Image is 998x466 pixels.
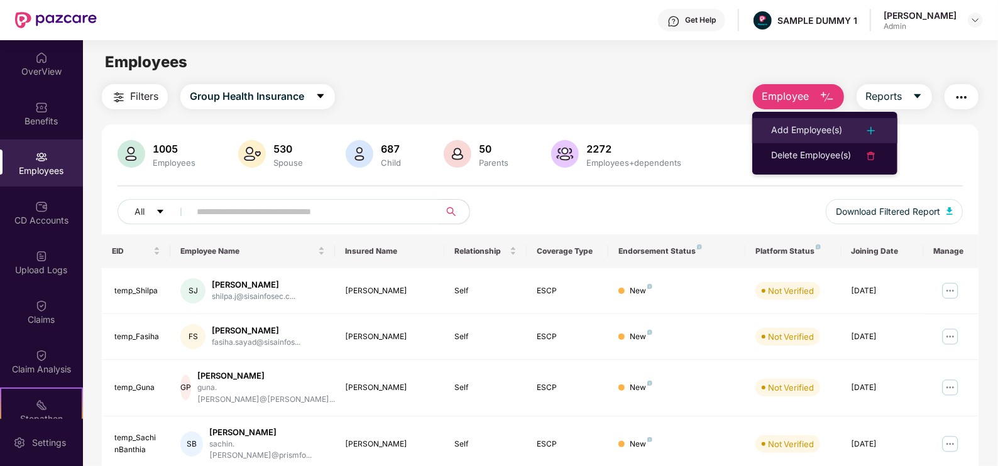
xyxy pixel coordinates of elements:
div: Not Verified [768,438,814,450]
img: svg+xml;base64,PHN2ZyB4bWxucz0iaHR0cDovL3d3dy53My5vcmcvMjAwMC9zdmciIHdpZHRoPSIyMSIgaGVpZ2h0PSIyMC... [35,399,48,411]
img: svg+xml;base64,PHN2ZyB4bWxucz0iaHR0cDovL3d3dy53My5vcmcvMjAwMC9zdmciIHhtbG5zOnhsaW5rPSJodHRwOi8vd3... [346,140,373,168]
div: Employees [150,158,198,168]
div: Stepathon [1,413,82,425]
div: [DATE] [852,331,914,343]
div: [PERSON_NAME] [345,438,434,450]
img: svg+xml;base64,PHN2ZyB4bWxucz0iaHR0cDovL3d3dy53My5vcmcvMjAwMC9zdmciIHdpZHRoPSI4IiBoZWlnaHQ9IjgiIH... [697,244,702,249]
img: svg+xml;base64,PHN2ZyBpZD0iQ0RfQWNjb3VudHMiIGRhdGEtbmFtZT0iQ0QgQWNjb3VudHMiIHhtbG5zPSJodHRwOi8vd3... [35,200,48,213]
div: Employees+dependents [584,158,684,168]
div: 530 [271,143,305,155]
th: Employee Name [170,234,334,268]
img: svg+xml;base64,PHN2ZyBpZD0iQ2xhaW0iIHhtbG5zPSJodHRwOi8vd3d3LnczLm9yZy8yMDAwL3N2ZyIgd2lkdGg9IjIwIi... [35,349,48,362]
span: caret-down [315,91,326,102]
button: search [439,199,470,224]
div: Child [378,158,403,168]
div: ESCP [537,285,599,297]
div: Not Verified [768,381,814,394]
div: temp_Guna [114,382,160,394]
img: svg+xml;base64,PHN2ZyB4bWxucz0iaHR0cDovL3d3dy53My5vcmcvMjAwMC9zdmciIHhtbG5zOnhsaW5rPSJodHRwOi8vd3... [946,207,953,215]
div: Admin [884,21,957,31]
div: SAMPLE DUMMY 1 [777,14,857,26]
div: Not Verified [768,284,814,297]
th: EID [102,234,170,268]
div: 2272 [584,143,684,155]
span: Employees [105,53,187,71]
span: EID [112,246,151,256]
img: svg+xml;base64,PHN2ZyBpZD0iQmVuZWZpdHMiIHhtbG5zPSJodHRwOi8vd3d3LnczLm9yZy8yMDAwL3N2ZyIgd2lkdGg9Ij... [35,101,48,114]
div: [DATE] [852,285,914,297]
img: svg+xml;base64,PHN2ZyBpZD0iSG9tZSIgeG1sbnM9Imh0dHA6Ly93d3cudzMub3JnLzIwMDAvc3ZnIiB3aWR0aD0iMjAiIG... [35,51,48,64]
div: New [630,331,652,343]
div: Self [454,382,517,394]
div: SB [180,431,203,457]
div: sachin.[PERSON_NAME]@prismfo... [209,438,324,462]
th: Relationship [444,234,527,268]
img: svg+xml;base64,PHN2ZyB4bWxucz0iaHR0cDovL3d3dy53My5vcmcvMjAwMC9zdmciIHhtbG5zOnhsaW5rPSJodHRwOi8vd3... [238,140,266,168]
img: svg+xml;base64,PHN2ZyB4bWxucz0iaHR0cDovL3d3dy53My5vcmcvMjAwMC9zdmciIHhtbG5zOnhsaW5rPSJodHRwOi8vd3... [118,140,145,168]
button: Employee [753,84,844,109]
span: caret-down [913,91,923,102]
div: ESCP [537,382,599,394]
div: Get Help [685,15,716,25]
div: [PERSON_NAME] [212,325,300,337]
span: Relationship [454,246,507,256]
span: Employee Name [180,246,315,256]
img: svg+xml;base64,PHN2ZyBpZD0iSGVscC0zMngzMiIgeG1sbnM9Imh0dHA6Ly93d3cudzMub3JnLzIwMDAvc3ZnIiB3aWR0aD... [667,15,680,28]
div: Self [454,285,517,297]
div: Endorsement Status [618,246,735,256]
img: manageButton [940,377,960,398]
img: svg+xml;base64,PHN2ZyB4bWxucz0iaHR0cDovL3d3dy53My5vcmcvMjAwMC9zdmciIHdpZHRoPSI4IiBoZWlnaHQ9IjgiIH... [647,330,652,335]
div: [PERSON_NAME] [345,285,434,297]
div: 50 [476,143,511,155]
button: Filters [102,84,168,109]
th: Insured Name [335,234,444,268]
div: shilpa.j@sisainfosec.c... [212,291,295,303]
div: temp_SachinBanthia [114,432,160,456]
img: svg+xml;base64,PHN2ZyB4bWxucz0iaHR0cDovL3d3dy53My5vcmcvMjAwMC9zdmciIHdpZHRoPSI4IiBoZWlnaHQ9IjgiIH... [647,284,652,289]
img: svg+xml;base64,PHN2ZyBpZD0iRW1wbG95ZWVzIiB4bWxucz0iaHR0cDovL3d3dy53My5vcmcvMjAwMC9zdmciIHdpZHRoPS... [35,151,48,163]
img: svg+xml;base64,PHN2ZyB4bWxucz0iaHR0cDovL3d3dy53My5vcmcvMjAwMC9zdmciIHdpZHRoPSI4IiBoZWlnaHQ9IjgiIH... [816,244,821,249]
img: svg+xml;base64,PHN2ZyB4bWxucz0iaHR0cDovL3d3dy53My5vcmcvMjAwMC9zdmciIHdpZHRoPSIyNCIgaGVpZ2h0PSIyNC... [111,90,126,105]
div: New [630,285,652,297]
img: svg+xml;base64,PHN2ZyB4bWxucz0iaHR0cDovL3d3dy53My5vcmcvMjAwMC9zdmciIHdpZHRoPSIyNCIgaGVpZ2h0PSIyNC... [864,123,879,138]
img: svg+xml;base64,PHN2ZyBpZD0iQ2xhaW0iIHhtbG5zPSJodHRwOi8vd3d3LnczLm9yZy8yMDAwL3N2ZyIgd2lkdGg9IjIwIi... [35,300,48,312]
img: svg+xml;base64,PHN2ZyB4bWxucz0iaHR0cDovL3d3dy53My5vcmcvMjAwMC9zdmciIHhtbG5zOnhsaW5rPSJodHRwOi8vd3... [444,140,471,168]
th: Coverage Type [527,234,609,268]
span: Group Health Insurance [190,89,304,104]
div: guna.[PERSON_NAME]@[PERSON_NAME]... [197,382,335,406]
div: ESCP [537,438,599,450]
span: Filters [130,89,158,104]
div: 1005 [150,143,198,155]
div: [PERSON_NAME] [345,382,434,394]
div: [DATE] [852,382,914,394]
img: manageButton [940,281,960,301]
button: Group Health Insurancecaret-down [180,84,335,109]
span: Reports [866,89,902,104]
div: ESCP [537,331,599,343]
div: [DATE] [852,438,914,450]
div: temp_Shilpa [114,285,160,297]
div: Platform Status [755,246,831,256]
img: svg+xml;base64,PHN2ZyBpZD0iU2V0dGluZy0yMHgyMCIgeG1sbnM9Imh0dHA6Ly93d3cudzMub3JnLzIwMDAvc3ZnIiB3aW... [13,436,26,449]
img: svg+xml;base64,PHN2ZyB4bWxucz0iaHR0cDovL3d3dy53My5vcmcvMjAwMC9zdmciIHdpZHRoPSI4IiBoZWlnaHQ9IjgiIH... [647,381,652,386]
th: Joining Date [842,234,924,268]
div: [PERSON_NAME] [884,9,957,21]
div: GP [180,375,191,400]
img: svg+xml;base64,PHN2ZyB4bWxucz0iaHR0cDovL3d3dy53My5vcmcvMjAwMC9zdmciIHdpZHRoPSIyNCIgaGVpZ2h0PSIyNC... [954,90,969,105]
div: New [630,438,652,450]
button: Reportscaret-down [857,84,932,109]
div: fasiha.sayad@sisainfos... [212,337,300,349]
img: svg+xml;base64,PHN2ZyB4bWxucz0iaHR0cDovL3d3dy53My5vcmcvMjAwMC9zdmciIHhtbG5zOnhsaW5rPSJodHRwOi8vd3... [551,140,579,168]
img: New Pazcare Logo [15,12,97,28]
div: Settings [28,436,70,449]
img: manageButton [940,327,960,347]
img: svg+xml;base64,PHN2ZyBpZD0iRHJvcGRvd24tMzJ4MzIiIHhtbG5zPSJodHRwOi8vd3d3LnczLm9yZy8yMDAwL3N2ZyIgd2... [970,15,980,25]
div: Not Verified [768,330,814,343]
div: [PERSON_NAME] [197,370,335,382]
img: svg+xml;base64,PHN2ZyB4bWxucz0iaHR0cDovL3d3dy53My5vcmcvMjAwMC9zdmciIHhtbG5zOnhsaW5rPSJodHRwOi8vd3... [820,90,835,105]
div: SJ [180,278,206,303]
img: Pazcare_Alternative_logo-01-01.png [754,11,772,30]
th: Manage [924,234,979,268]
div: Add Employee(s) [771,123,842,138]
button: Allcaret-down [118,199,194,224]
